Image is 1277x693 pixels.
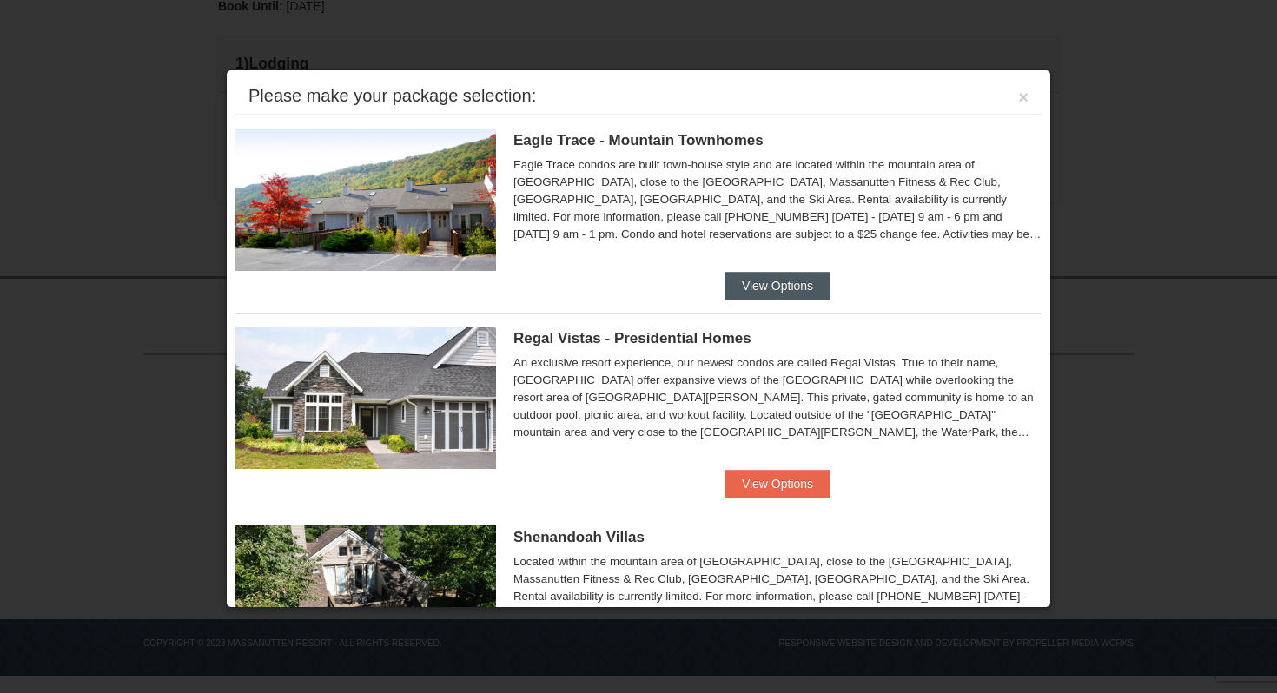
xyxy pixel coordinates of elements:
img: 19219019-2-e70bf45f.jpg [235,525,496,668]
div: Please make your package selection: [248,87,536,104]
span: Shenandoah Villas [513,529,645,545]
div: Located within the mountain area of [GEOGRAPHIC_DATA], close to the [GEOGRAPHIC_DATA], Massanutte... [513,553,1042,640]
div: Eagle Trace condos are built town-house style and are located within the mountain area of [GEOGRA... [513,156,1042,243]
div: An exclusive resort experience, our newest condos are called Regal Vistas. True to their name, [G... [513,354,1042,441]
button: View Options [725,272,830,300]
span: Eagle Trace - Mountain Townhomes [513,132,764,148]
img: 19218991-1-902409a9.jpg [235,327,496,469]
button: × [1018,89,1029,106]
span: Regal Vistas - Presidential Homes [513,330,751,346]
img: 19218983-1-9b289e55.jpg [235,129,496,271]
button: View Options [725,470,830,498]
